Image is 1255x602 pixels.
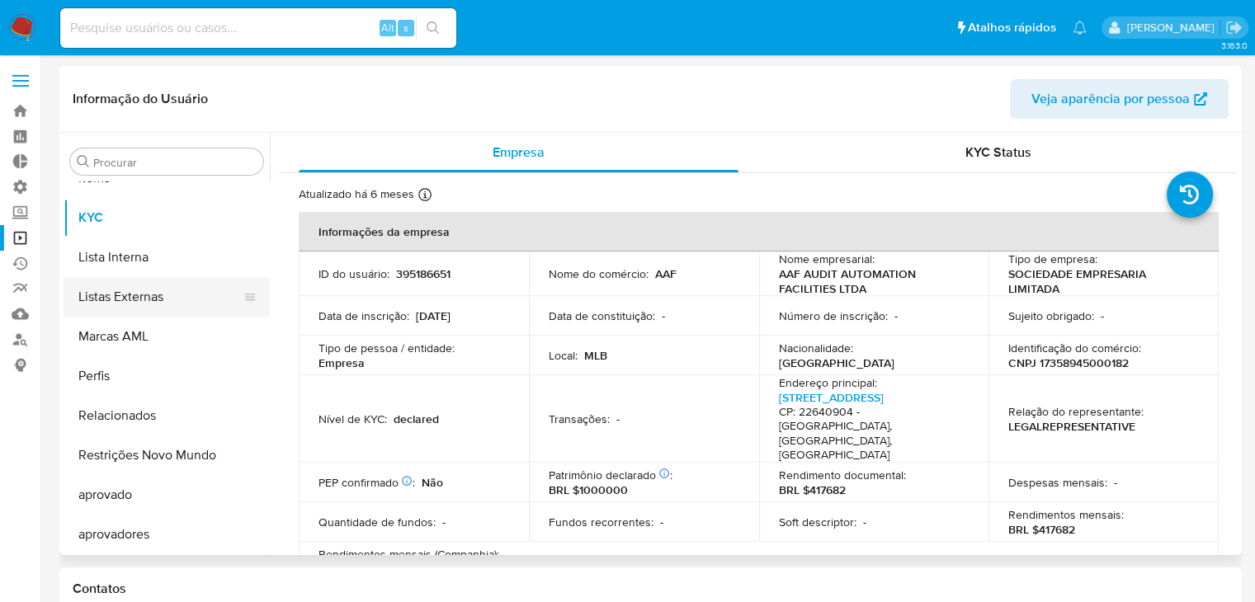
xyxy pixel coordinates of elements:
input: Pesquise usuários ou casos... [60,17,456,39]
button: Lista Interna [64,238,270,277]
p: Atualizado há 6 meses [299,186,414,202]
span: Alt [381,20,394,35]
p: - [616,412,620,426]
p: - [863,515,866,529]
p: Endereço principal : [779,375,877,390]
p: - [1114,475,1117,490]
p: - [442,515,446,529]
p: Número de inscrição : [779,308,888,323]
button: aprovado [64,475,270,515]
button: Perfis [64,356,270,396]
p: PEP confirmado : [318,475,415,490]
p: Rendimentos mensais (Companhia) : [318,547,499,562]
p: [GEOGRAPHIC_DATA] [779,355,894,370]
button: Restrições Novo Mundo [64,435,270,475]
span: Atalhos rápidos [968,19,1056,36]
p: - [894,308,898,323]
p: Fundos recorrentes : [549,515,653,529]
button: KYC [64,198,270,238]
p: - [660,515,663,529]
p: Tipo de pessoa / entidade : [318,341,455,355]
p: AAF [655,266,677,281]
a: Notificações [1073,21,1087,35]
p: Despesas mensais : [1008,475,1107,490]
p: BRL $417682 [779,482,846,497]
th: Informações da empresa [299,212,1219,252]
span: s [403,20,408,35]
a: Sair [1225,19,1243,36]
p: SOCIEDADE EMPRESARIA LIMITADA [1008,266,1192,296]
p: Identificação do comércio : [1008,341,1141,355]
p: Nível de KYC : [318,412,387,426]
p: Nome do comércio : [549,266,649,281]
button: Marcas AML [64,317,270,356]
p: Não [422,475,443,490]
h4: CP: 22640904 - [GEOGRAPHIC_DATA], [GEOGRAPHIC_DATA], [GEOGRAPHIC_DATA] [779,405,963,463]
p: Soft descriptor : [779,515,856,529]
p: BRL $417682 [1008,522,1075,537]
button: Procurar [77,155,90,168]
button: Veja aparência por pessoa [1010,79,1229,119]
p: CNPJ 17358945000182 [1008,355,1129,370]
span: Empresa [493,143,545,162]
p: BRL $1000000 [549,482,628,497]
p: ID do usuário : [318,266,389,281]
p: Relação do representante : [1008,404,1144,419]
p: Quantidade de fundos : [318,515,436,529]
p: Transações : [549,412,610,426]
p: [DATE] [416,308,451,323]
p: - [1101,308,1104,323]
span: KYC Status [965,143,1031,162]
p: Nome empresarial : [779,252,875,266]
p: matias.logusso@mercadopago.com.br [1126,20,1220,35]
button: Listas Externas [64,277,257,317]
p: 395186651 [396,266,451,281]
p: Empresa [318,355,365,370]
p: Patrimônio declarado : [549,468,672,482]
p: Data de constituição : [549,308,655,323]
p: Rendimento documental : [779,468,906,482]
button: aprovadores [64,515,270,554]
span: Veja aparência por pessoa [1031,79,1190,119]
h1: Informação do Usuário [73,91,208,107]
a: [STREET_ADDRESS] [779,389,884,406]
input: Procurar [93,155,257,170]
p: Nacionalidade : [779,341,853,355]
p: MLB [584,348,607,363]
p: Tipo de empresa : [1008,252,1097,266]
p: LEGALREPRESENTATIVE [1008,419,1135,434]
h1: Contatos [73,581,1229,597]
p: Rendimentos mensais : [1008,507,1124,522]
p: Sujeito obrigado : [1008,308,1094,323]
button: search-icon [416,16,450,40]
button: Relacionados [64,396,270,435]
p: - [662,308,665,323]
p: AAF AUDIT AUTOMATION FACILITIES LTDA [779,266,963,296]
p: Data de inscrição : [318,308,409,323]
p: Local : [549,348,578,363]
p: declared [394,412,439,426]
